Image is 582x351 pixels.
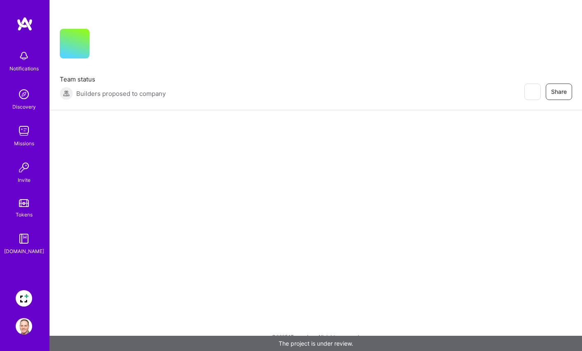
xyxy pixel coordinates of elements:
img: teamwork [16,123,32,139]
div: The project is under review. [49,336,582,351]
img: Builders proposed to company [60,87,73,100]
img: Invite [16,159,32,176]
div: Tokens [16,210,33,219]
div: Invite [18,176,31,184]
img: tokens [19,199,29,207]
img: discovery [16,86,32,102]
button: Share [546,84,572,100]
a: User Avatar [14,318,34,335]
div: Discovery [12,102,36,111]
i: icon CompanyGray [99,42,106,49]
img: logo [16,16,33,31]
span: Share [551,88,567,96]
div: Missions [14,139,34,148]
div: [DOMAIN_NAME] [4,247,44,256]
span: Team status [60,75,166,84]
div: Notifications [9,64,39,73]
a: Wellth: QA Engineer for Health & Wellness Company [14,290,34,307]
i: icon EyeClosed [529,88,535,95]
img: guide book [16,230,32,247]
span: Builders proposed to company [76,89,166,98]
img: User Avatar [16,318,32,335]
img: Wellth: QA Engineer for Health & Wellness Company [16,290,32,307]
img: bell [16,48,32,64]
